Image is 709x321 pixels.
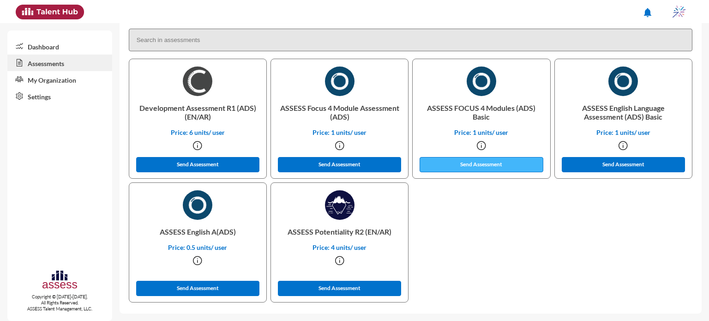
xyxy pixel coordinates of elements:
[278,220,401,243] p: ASSESS Potentiality R2 (EN/AR)
[278,96,401,128] p: ASSESS Focus 4 Module Assessment (ADS)
[136,281,260,296] button: Send Assessment
[562,96,685,128] p: ASSESS English Language Assessment (ADS) Basic
[562,157,685,172] button: Send Assessment
[7,294,112,312] p: Copyright © [DATE]-[DATE]. All Rights Reserved. ASSESS Talent Management, LLC.
[278,157,402,172] button: Send Assessment
[7,38,112,55] a: Dashboard
[562,128,685,136] p: Price: 1 units/ user
[7,71,112,88] a: My Organization
[642,7,653,18] mat-icon: notifications
[278,281,402,296] button: Send Assessment
[137,96,259,128] p: Development Assessment R1 (ADS) (EN/AR)
[420,96,542,128] p: ASSESS FOCUS 4 Modules (ADS) Basic
[420,128,542,136] p: Price: 1 units/ user
[278,128,401,136] p: Price: 1 units/ user
[278,243,401,251] p: Price: 4 units/ user
[137,128,259,136] p: Price: 6 units/ user
[7,88,112,104] a: Settings
[137,243,259,251] p: Price: 0.5 units/ user
[420,157,543,172] button: Send Assessment
[137,220,259,243] p: ASSESS English A(ADS)
[42,269,78,292] img: assesscompany-logo.png
[136,157,260,172] button: Send Assessment
[129,29,692,51] input: Search in assessments
[7,55,112,71] a: Assessments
